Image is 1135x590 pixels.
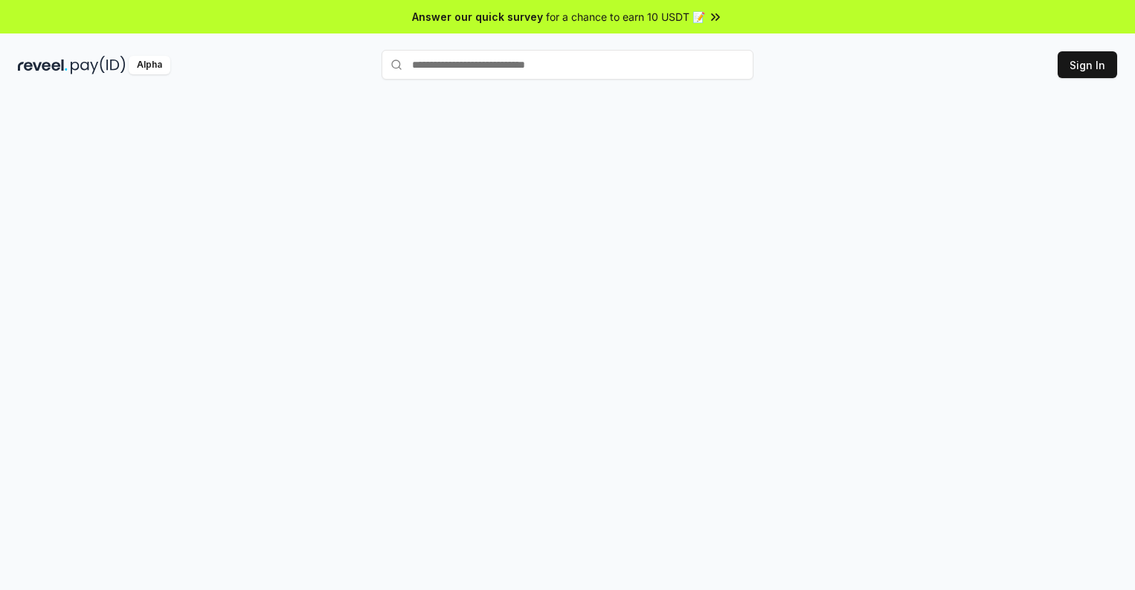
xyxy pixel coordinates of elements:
[546,9,705,25] span: for a chance to earn 10 USDT 📝
[129,56,170,74] div: Alpha
[71,56,126,74] img: pay_id
[1058,51,1117,78] button: Sign In
[18,56,68,74] img: reveel_dark
[412,9,543,25] span: Answer our quick survey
